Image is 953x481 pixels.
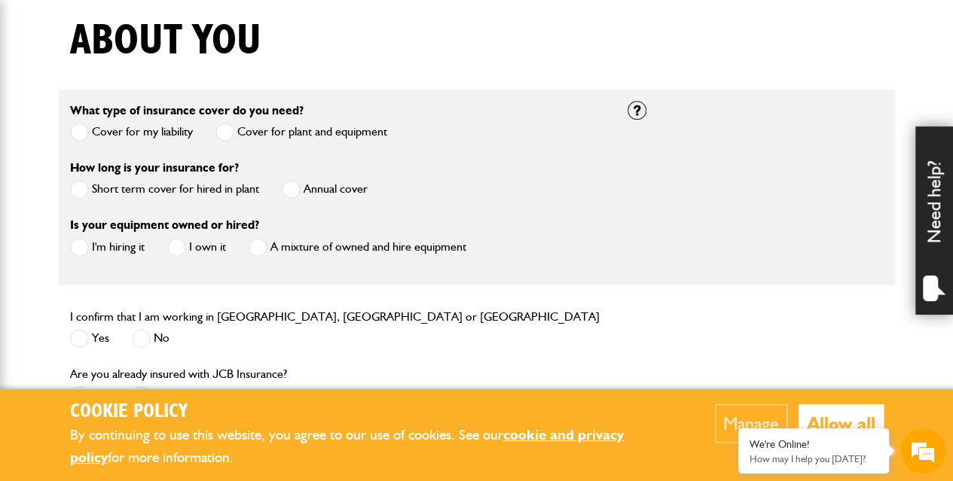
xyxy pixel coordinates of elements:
label: I'm hiring it [70,238,145,257]
p: By continuing to use this website, you agree to our use of cookies. See our for more information. [70,424,669,470]
h1: About you [70,16,261,66]
button: Allow all [799,404,884,443]
label: No [132,329,170,348]
p: How may I help you today? [750,453,878,464]
label: Cover for plant and equipment [215,123,387,142]
label: What type of insurance cover do you need? [70,105,304,117]
label: Are you already insured with JCB Insurance? [70,368,287,380]
label: I own it [167,238,226,257]
div: Need help? [915,126,953,315]
div: We're Online! [750,438,878,451]
label: Annual cover [282,180,368,199]
label: I confirm that I am working in [GEOGRAPHIC_DATA], [GEOGRAPHIC_DATA] or [GEOGRAPHIC_DATA] [70,311,600,323]
a: cookie and privacy policy [70,426,624,467]
label: No [132,386,170,405]
label: Is your equipment owned or hired? [70,219,259,231]
label: Yes [70,386,109,405]
h2: Cookie Policy [70,400,669,424]
label: A mixture of owned and hire equipment [249,238,466,257]
label: How long is your insurance for? [70,162,239,174]
label: Short term cover for hired in plant [70,180,259,199]
button: Manage [715,404,787,443]
label: Cover for my liability [70,123,193,142]
label: Yes [70,329,109,348]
